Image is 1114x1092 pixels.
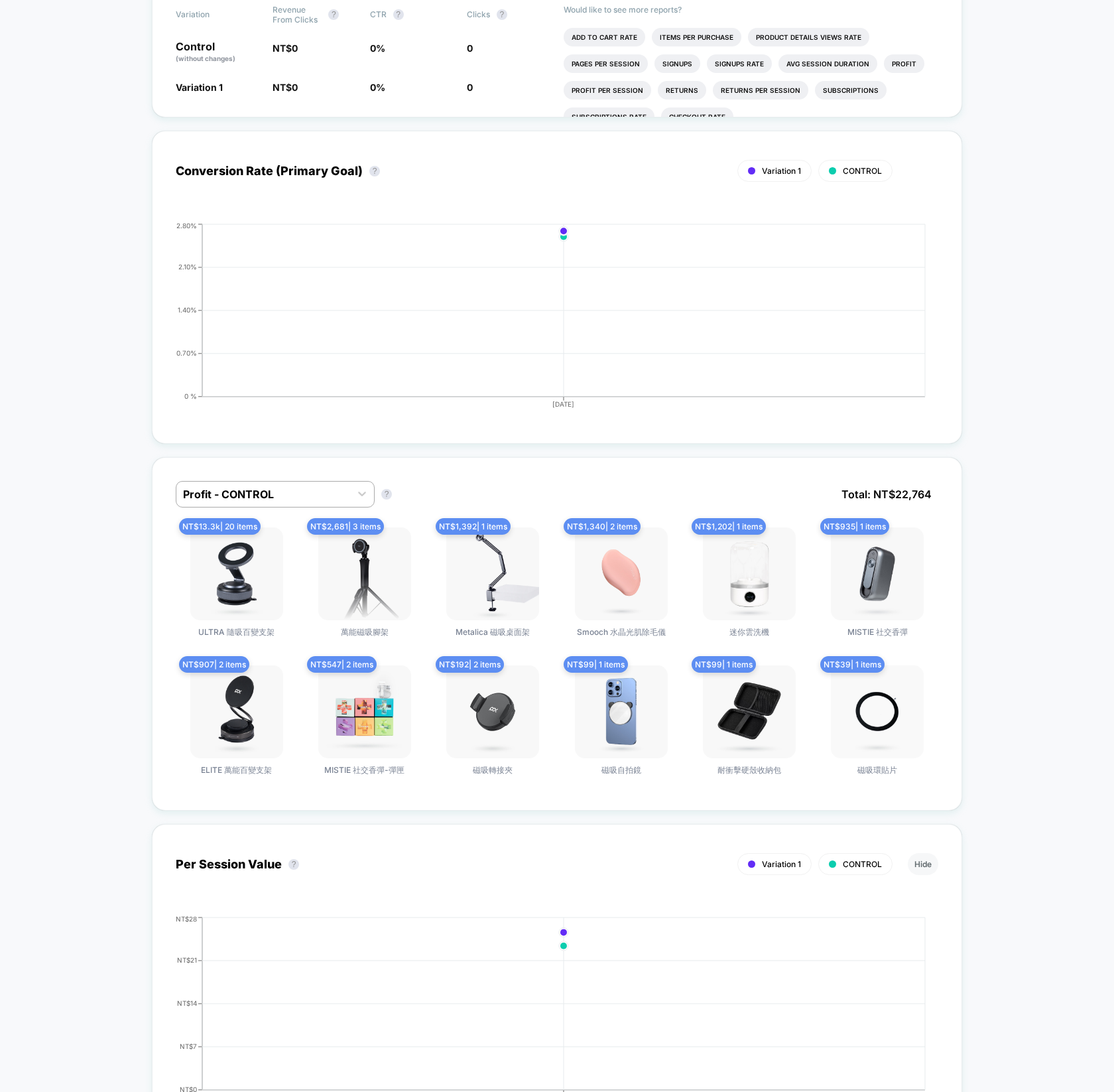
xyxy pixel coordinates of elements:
span: NT$ 1,392 | 1 items [436,518,511,535]
span: NT$ 39 | 1 items [820,656,885,673]
img: Metalica 磁吸桌面架 [446,527,539,620]
span: NT$ 907 | 2 items [179,656,249,673]
span: Variation [176,5,249,25]
span: 萬能磁吸腳架 [341,627,389,649]
img: MISTIE 社交香彈 [831,527,924,620]
img: ELITE 萬能百變支架 [190,665,283,758]
tspan: NT$7 [180,1042,197,1050]
span: NT$ 99 | 1 items [692,656,756,673]
li: Profit Per Session [564,81,651,100]
span: Metalica 磁吸桌面架 [456,627,530,649]
span: NT$ 2,681 | 3 items [307,518,384,535]
span: 0 [292,42,298,54]
button: ? [369,166,380,176]
tspan: [DATE] [553,400,575,408]
button: ? [328,9,339,20]
span: NT$ 99 | 1 items [564,656,628,673]
span: Total: NT$ 22,764 [835,481,938,508]
span: 0 % [370,42,385,54]
img: 磁吸環貼片 [831,665,924,758]
li: Items Per Purchase [652,28,741,46]
span: Clicks [467,9,490,19]
span: Variation 1 [762,166,801,176]
span: Variation 1 [176,82,223,93]
span: Variation 1 [762,859,801,869]
span: 0 [292,82,298,93]
li: Subscriptions Rate [564,107,654,126]
p: Control [176,41,259,64]
button: ? [497,9,507,20]
li: Returns Per Session [713,81,808,100]
span: CTR [370,9,387,19]
tspan: NT$14 [177,999,197,1007]
span: (without changes) [176,54,235,62]
span: CONTROL [843,166,882,176]
span: 0 [467,82,473,93]
li: Subscriptions [815,81,887,100]
tspan: 0 % [184,392,197,400]
span: Revenue From Clicks [273,5,322,25]
li: Signups Rate [707,54,772,73]
li: Pages Per Session [564,54,648,73]
button: Hide [908,853,938,875]
span: NT$ 547 | 2 items [307,656,377,673]
span: NT$ [273,42,298,54]
li: Checkout Rate [661,107,733,126]
span: CONTROL [843,859,882,869]
span: 0 % [370,82,385,93]
span: NT$ 935 | 1 items [820,518,889,535]
span: 0 [467,42,473,54]
tspan: 2.80% [176,221,197,229]
span: NT$ [273,82,298,93]
span: 磁吸環貼片 [857,765,897,787]
span: 磁吸轉接夾 [473,765,513,787]
tspan: NT$21 [177,956,197,964]
span: NT$ 13.3k | 20 items [179,518,261,535]
li: Returns [658,81,706,100]
img: ULTRA 隨吸百變支架 [190,527,283,620]
img: 迷你雲洗機 [703,527,796,620]
tspan: 1.40% [178,306,197,314]
li: Avg Session Duration [778,54,877,73]
li: Add To Cart Rate [564,28,645,46]
span: 耐衝擊硬殼收納包 [717,765,781,787]
li: Product Details Views Rate [748,28,869,46]
span: NT$ 192 | 2 items [436,656,504,673]
li: Signups [654,54,700,73]
p: Would like to see more reports? [564,5,938,15]
button: ? [393,9,404,20]
span: MISTIE 社交香彈-彈匣 [324,765,404,787]
tspan: NT$28 [176,914,197,922]
button: ? [288,859,299,870]
li: Profit [884,54,924,73]
img: 磁吸轉接夾 [446,665,539,758]
span: ULTRA 隨吸百變支架 [198,627,275,649]
span: ELITE 萬能百變支架 [201,765,272,787]
img: Smooch 水晶光肌除毛儀 [575,527,668,620]
span: NT$ 1,340 | 2 items [564,518,641,535]
span: Smooch 水晶光肌除毛儀 [577,627,666,649]
button: ? [381,489,392,500]
span: 磁吸自拍鏡 [601,765,641,787]
tspan: 0.70% [176,349,197,357]
img: 磁吸自拍鏡 [575,665,668,758]
span: MISTIE 社交香彈 [847,627,908,649]
tspan: 2.10% [178,263,197,271]
div: CONVERSION_RATE [162,221,925,420]
img: MISTIE 社交香彈-彈匣 [318,665,411,758]
span: 迷你雲洗機 [729,627,769,649]
img: 耐衝擊硬殼收納包 [703,665,796,758]
span: NT$ 1,202 | 1 items [692,518,766,535]
img: 萬能磁吸腳架 [318,527,411,620]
